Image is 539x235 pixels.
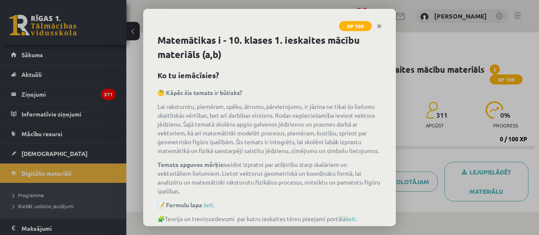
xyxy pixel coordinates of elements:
strong: Kāpēc šis temats ir būtisks? [166,89,242,96]
a: šeit [203,201,213,209]
h2: Ko tu iemācīsies? [157,69,382,81]
a: šeit [346,215,356,222]
p: 🧩 Teorija un treniņuzdevumi par katru ieskaites tēmu pieejami portālā . [157,214,382,223]
p: Lai raksturotu, piemēram, spēku, ātrumu, pārvietojumu, ir jāzina ne tikai šo lielumu skaitliskās ... [157,102,382,155]
strong: Formulu lapa [166,201,202,209]
p: 📝 . [157,201,382,209]
p: 🤔 [157,88,382,97]
a: Close [372,18,387,34]
h1: Matemātikas i - 10. klases 1. ieskaites mācību materiāls (a,b) [157,33,382,62]
span: XP 100 [339,21,372,31]
p: veidot izpratni par atšķirību starp skalāriem un vektoriāliem lielumiem. Lietot vektorus ģeometri... [157,160,382,195]
strong: Temata apguves mērķis: [157,161,224,168]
